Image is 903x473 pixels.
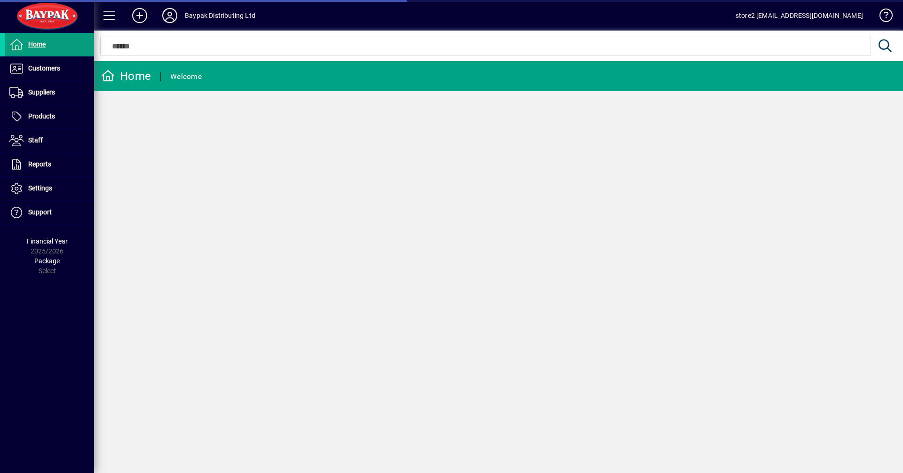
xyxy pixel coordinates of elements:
[28,64,60,72] span: Customers
[28,40,46,48] span: Home
[101,69,151,84] div: Home
[125,7,155,24] button: Add
[5,129,94,152] a: Staff
[28,136,43,144] span: Staff
[28,208,52,216] span: Support
[5,177,94,200] a: Settings
[28,88,55,96] span: Suppliers
[872,2,891,32] a: Knowledge Base
[5,201,94,224] a: Support
[5,81,94,104] a: Suppliers
[5,105,94,128] a: Products
[170,69,202,84] div: Welcome
[28,112,55,120] span: Products
[5,153,94,176] a: Reports
[5,57,94,80] a: Customers
[28,184,52,192] span: Settings
[155,7,185,24] button: Profile
[27,237,68,245] span: Financial Year
[185,8,255,23] div: Baypak Distributing Ltd
[736,8,863,23] div: store2 [EMAIL_ADDRESS][DOMAIN_NAME]
[28,160,51,168] span: Reports
[34,257,60,265] span: Package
